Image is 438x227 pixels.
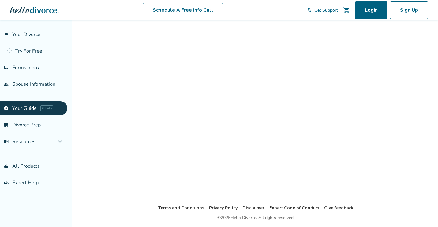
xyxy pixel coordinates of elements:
[269,205,316,211] a: Expert Code of Conduct
[355,1,387,19] a: Login
[217,214,294,221] div: © 2025 Hello Divorce. All rights reserved.
[4,122,9,127] span: list_alt_check
[144,3,222,17] a: Schedule A Free Info Call
[4,180,9,185] span: groups
[307,8,312,13] span: phone_in_talk
[307,7,338,13] a: phone_in_talkGet Support
[4,82,9,87] span: people
[4,139,9,144] span: menu_book
[390,1,428,19] a: Sign Up
[210,205,238,211] a: Privacy Policy
[4,164,9,169] span: shopping_basket
[4,32,9,37] span: flag_2
[343,6,350,14] span: shopping_cart
[243,204,264,212] li: Disclaimer
[4,65,9,70] span: inbox
[162,205,205,211] a: Terms and Conditions
[56,138,64,145] span: expand_more
[4,138,36,145] span: Resources
[4,106,9,111] span: explore
[315,7,338,13] span: Get Support
[12,64,39,71] span: Forms Inbox
[40,105,52,111] span: AI beta
[321,204,350,212] li: Give feedback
